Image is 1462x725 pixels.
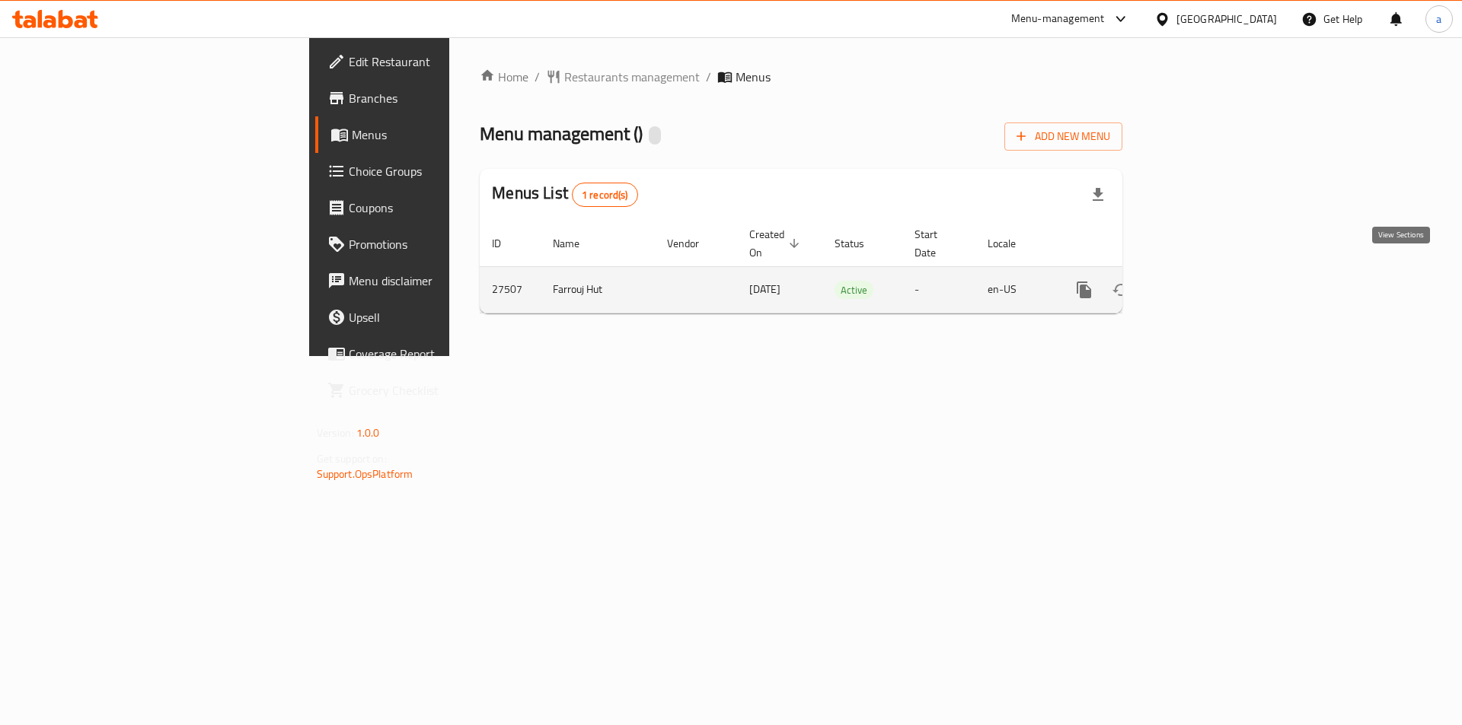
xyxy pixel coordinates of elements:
[315,189,554,226] a: Coupons
[315,372,554,409] a: Grocery Checklist
[349,199,541,217] span: Coupons
[352,126,541,144] span: Menus
[1080,176,1116,213] div: Export file
[1004,122,1122,151] button: Add New Menu
[1176,11,1277,27] div: [GEOGRAPHIC_DATA]
[315,226,554,262] a: Promotions
[349,345,541,363] span: Coverage Report
[572,183,638,207] div: Total records count
[667,234,719,253] span: Vendor
[1066,272,1103,308] button: more
[835,281,873,299] span: Active
[480,116,643,151] span: Menu management ( )
[349,89,541,107] span: Branches
[317,464,413,484] a: Support.OpsPlatform
[315,335,554,372] a: Coverage Report
[315,262,554,299] a: Menu disclaimer
[736,68,771,86] span: Menus
[315,80,554,116] a: Branches
[541,266,655,313] td: Farrouj Hut
[749,279,780,299] span: [DATE]
[349,235,541,253] span: Promotions
[1017,127,1110,146] span: Add New Menu
[902,266,975,313] td: -
[1011,10,1105,28] div: Menu-management
[1436,11,1441,27] span: a
[349,308,541,326] span: Upsell
[480,221,1224,313] table: enhanced table
[317,423,354,443] span: Version:
[492,234,521,253] span: ID
[546,68,700,86] a: Restaurants management
[349,52,541,71] span: Edit Restaurant
[315,153,554,189] a: Choice Groups
[480,68,1122,86] nav: breadcrumb
[356,423,380,443] span: 1.0.0
[317,449,387,469] span: Get support on:
[988,234,1036,253] span: Locale
[835,234,884,253] span: Status
[749,225,804,262] span: Created On
[349,162,541,180] span: Choice Groups
[315,116,554,153] a: Menus
[706,68,711,86] li: /
[492,182,637,207] h2: Menus List
[564,68,700,86] span: Restaurants management
[1054,221,1224,267] th: Actions
[349,381,541,399] span: Grocery Checklist
[553,234,599,253] span: Name
[315,299,554,335] a: Upsell
[573,188,637,202] span: 1 record(s)
[835,281,873,299] div: Active
[349,272,541,290] span: Menu disclaimer
[915,225,957,262] span: Start Date
[975,266,1054,313] td: en-US
[315,43,554,80] a: Edit Restaurant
